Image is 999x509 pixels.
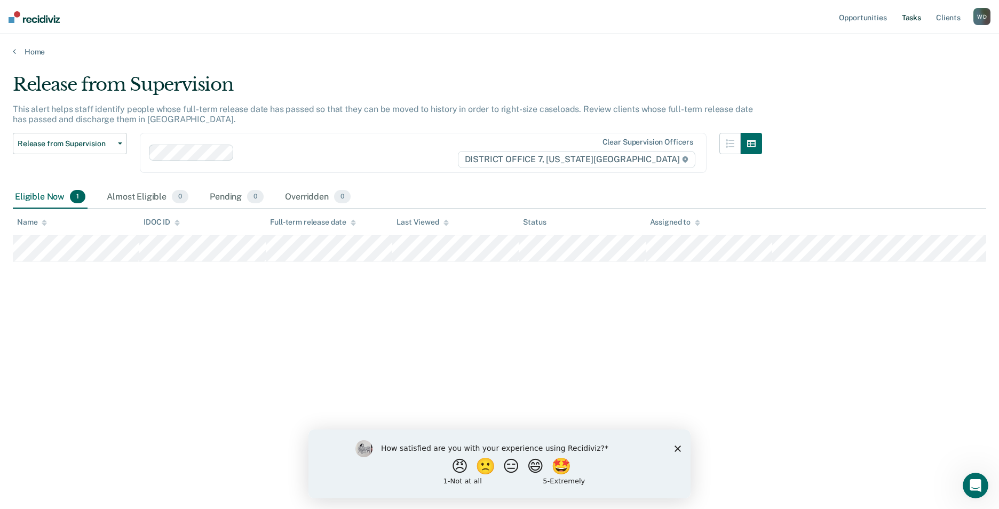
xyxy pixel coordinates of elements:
button: Release from Supervision [13,133,127,154]
button: WD [973,8,990,25]
iframe: Intercom live chat [963,473,988,498]
span: 0 [247,190,264,204]
div: Pending0 [208,186,266,209]
div: IDOC ID [144,218,180,227]
div: Status [523,218,546,227]
p: This alert helps staff identify people whose full-term release date has passed so that they can b... [13,104,753,124]
span: DISTRICT OFFICE 7, [US_STATE][GEOGRAPHIC_DATA] [458,151,695,168]
div: Assigned to [650,218,700,227]
div: Clear supervision officers [602,138,693,147]
iframe: Survey by Kim from Recidiviz [308,430,691,498]
div: Overridden0 [283,186,353,209]
div: Full-term release date [270,218,356,227]
span: Release from Supervision [18,139,114,148]
div: Eligible Now1 [13,186,88,209]
div: Last Viewed [397,218,448,227]
div: Name [17,218,47,227]
div: Almost Eligible0 [105,186,191,209]
span: 0 [334,190,351,204]
img: Recidiviz [9,11,60,23]
div: W D [973,8,990,25]
div: Release from Supervision [13,74,762,104]
span: 1 [70,190,85,204]
a: Home [13,47,986,57]
span: 0 [172,190,188,204]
